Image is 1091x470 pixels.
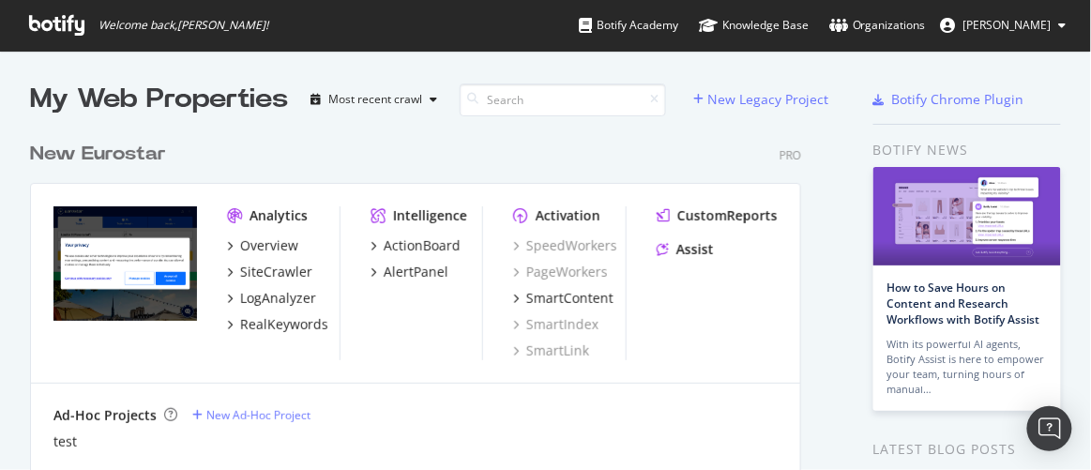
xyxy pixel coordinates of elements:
[513,341,589,360] a: SmartLink
[393,206,467,225] div: Intelligence
[53,432,77,451] a: test
[1027,406,1072,451] div: Open Intercom Messenger
[460,83,666,116] input: Search
[30,141,174,168] a: New Eurostar
[303,84,445,114] button: Most recent crawl
[780,147,801,163] div: Pro
[707,90,828,109] div: New Legacy Project
[206,407,311,423] div: New Ad-Hoc Project
[240,263,312,281] div: SiteCrawler
[873,167,1061,265] img: How to Save Hours on Content and Research Workflows with Botify Assist
[227,289,316,308] a: LogAnalyzer
[892,90,1024,109] div: Botify Chrome Plugin
[513,315,599,334] a: SmartIndex
[384,236,461,255] div: ActionBoard
[657,240,714,259] a: Assist
[873,90,1024,109] a: Botify Chrome Plugin
[240,315,328,334] div: RealKeywords
[371,263,448,281] a: AlertPanel
[328,94,422,105] div: Most recent crawl
[536,206,600,225] div: Activation
[384,263,448,281] div: AlertPanel
[829,16,926,35] div: Organizations
[240,289,316,308] div: LogAnalyzer
[926,10,1082,40] button: [PERSON_NAME]
[98,18,268,33] span: Welcome back, [PERSON_NAME] !
[676,240,714,259] div: Assist
[371,236,461,255] a: ActionBoard
[873,439,1061,460] div: Latest Blog Posts
[657,206,778,225] a: CustomReports
[693,91,828,107] a: New Legacy Project
[693,84,828,114] button: New Legacy Project
[513,289,614,308] a: SmartContent
[873,140,1061,160] div: Botify news
[227,236,298,255] a: Overview
[887,337,1047,397] div: With its powerful AI agents, Botify Assist is here to empower your team, turning hours of manual…
[250,206,308,225] div: Analytics
[579,16,678,35] div: Botify Academy
[227,315,328,334] a: RealKeywords
[53,206,197,321] img: www.eurostar.com
[30,81,288,118] div: My Web Properties
[30,141,166,168] div: New Eurostar
[699,16,809,35] div: Knowledge Base
[677,206,778,225] div: CustomReports
[513,263,608,281] a: PageWorkers
[240,236,298,255] div: Overview
[526,289,614,308] div: SmartContent
[192,407,311,423] a: New Ad-Hoc Project
[887,280,1040,327] a: How to Save Hours on Content and Research Workflows with Botify Assist
[963,17,1052,33] span: Da Silva Eva
[513,236,617,255] a: SpeedWorkers
[227,263,312,281] a: SiteCrawler
[53,406,157,425] div: Ad-Hoc Projects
